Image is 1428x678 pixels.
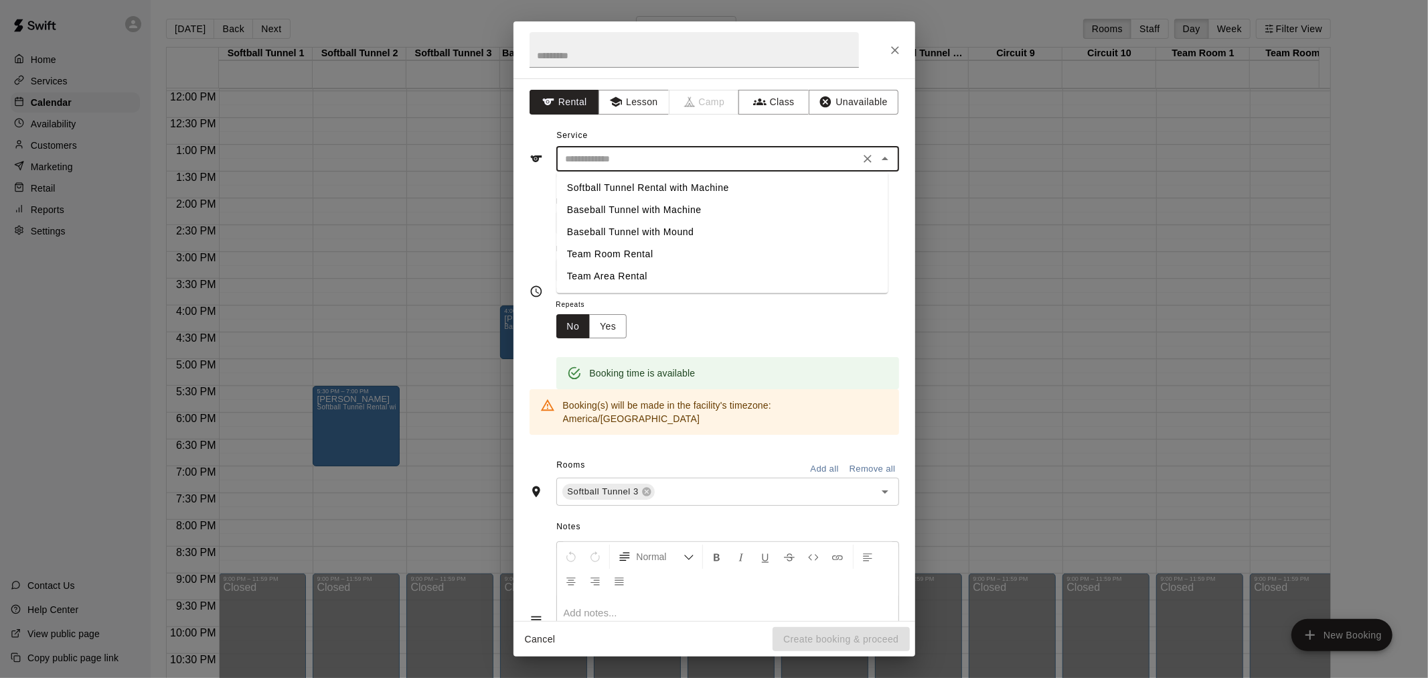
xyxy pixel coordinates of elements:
li: Team Room Rental [556,243,888,265]
li: Softball Tunnel Rental with Machine [556,177,888,199]
button: Insert Link [826,545,849,569]
span: Notes [556,517,898,538]
li: Team Area Rental [556,265,888,287]
button: Lesson [599,90,669,115]
span: Repeats [556,296,638,314]
button: Format Strikethrough [778,545,801,569]
button: No [556,314,590,339]
button: Remove all [846,459,899,480]
button: Formatting Options [613,545,700,569]
div: Booking time is available [590,361,696,385]
button: Yes [589,314,627,339]
button: Rental [530,90,600,115]
span: Rooms [556,460,585,470]
button: Left Align [856,545,879,569]
svg: Service [530,152,543,165]
button: Format Underline [754,545,777,569]
button: Justify Align [608,569,631,593]
span: Softball Tunnel 3 [562,485,644,498]
button: Redo [584,545,607,569]
button: Close [883,38,907,62]
span: Service [556,131,588,140]
svg: Notes [530,613,543,626]
button: Undo [560,545,582,569]
li: Baseball Tunnel with Mound [556,221,888,243]
button: Right Align [584,569,607,593]
div: Booking(s) will be made in the facility's timezone: America/[GEOGRAPHIC_DATA] [563,393,888,431]
button: Clear [858,149,877,168]
svg: Rooms [530,485,543,498]
button: Open [876,482,894,501]
svg: Timing [530,285,543,298]
button: Insert Code [802,545,825,569]
button: Class [738,90,809,115]
span: Normal [637,550,684,563]
span: Camps can only be created in the Services page [669,90,740,115]
button: Close [876,149,894,168]
button: Format Italics [730,545,752,569]
button: Center Align [560,569,582,593]
div: Softball Tunnel 3 [562,484,655,500]
div: outlined button group [556,314,627,339]
li: Baseball Tunnel with Machine [556,199,888,221]
button: Cancel [519,627,562,652]
button: Add all [803,459,846,480]
button: Format Bold [706,545,728,569]
button: Unavailable [809,90,898,115]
